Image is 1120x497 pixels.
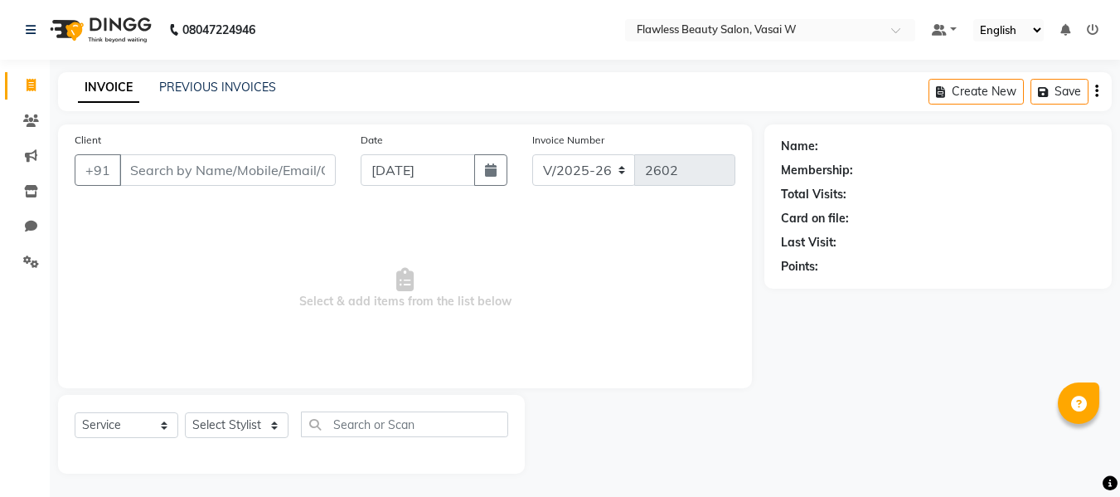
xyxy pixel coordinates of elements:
[781,258,818,275] div: Points:
[182,7,255,53] b: 08047224946
[928,79,1024,105] button: Create New
[1050,431,1103,480] iframe: chat widget
[532,133,604,148] label: Invoice Number
[75,133,101,148] label: Client
[301,412,508,437] input: Search or Scan
[119,154,336,186] input: Search by Name/Mobile/Email/Code
[75,154,121,186] button: +91
[159,80,276,95] a: PREVIOUS INVOICES
[75,206,735,372] span: Select & add items from the list below
[78,73,139,103] a: INVOICE
[42,7,156,53] img: logo
[781,210,849,227] div: Card on file:
[781,234,836,251] div: Last Visit:
[781,162,853,179] div: Membership:
[361,133,383,148] label: Date
[1030,79,1088,105] button: Save
[781,186,846,203] div: Total Visits:
[781,138,818,155] div: Name:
